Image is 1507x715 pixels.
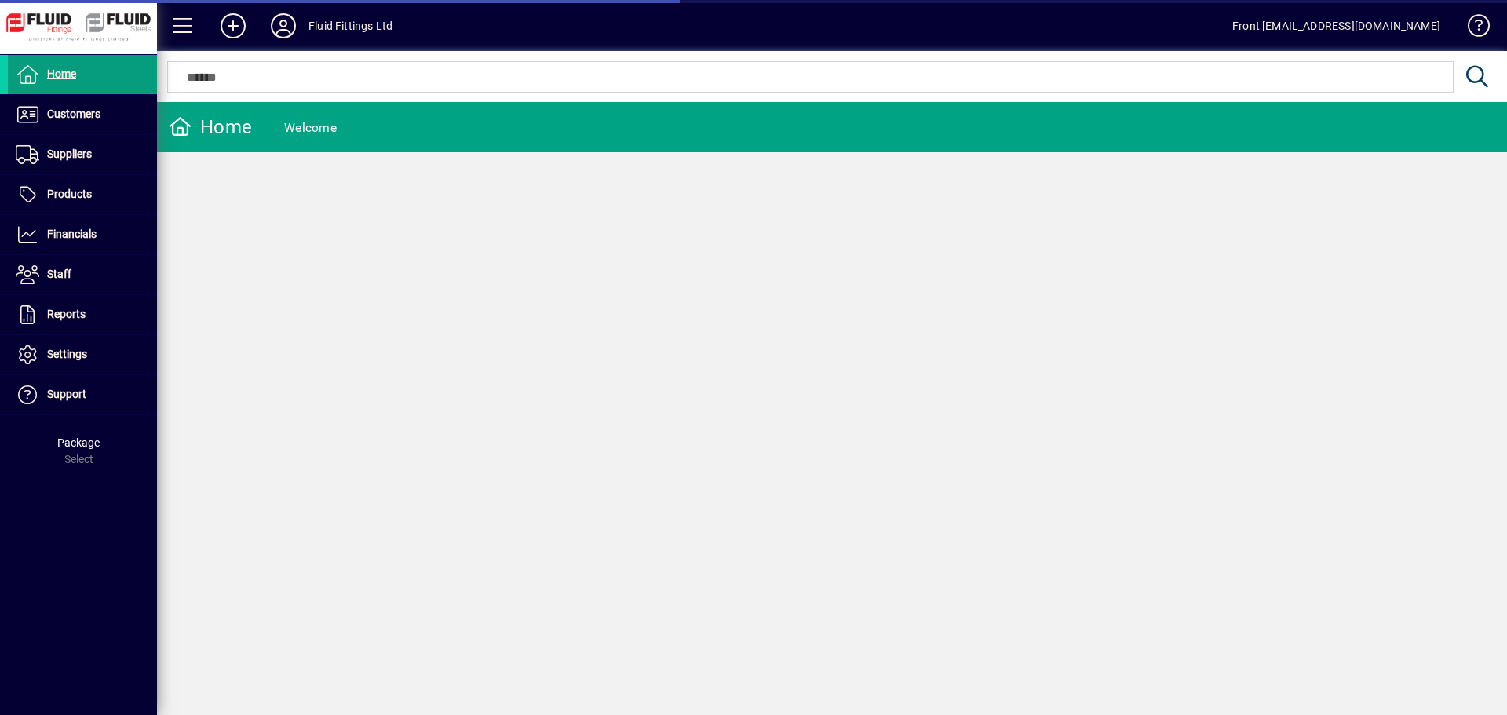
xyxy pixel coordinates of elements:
span: Home [47,67,76,80]
div: Fluid Fittings Ltd [308,13,392,38]
span: Support [47,388,86,400]
span: Staff [47,268,71,280]
a: Customers [8,95,157,134]
button: Profile [258,12,308,40]
span: Customers [47,108,100,120]
a: Staff [8,255,157,294]
span: Settings [47,348,87,360]
a: Products [8,175,157,214]
span: Suppliers [47,148,92,160]
div: Home [169,115,252,140]
span: Products [47,188,92,200]
button: Add [208,12,258,40]
a: Reports [8,295,157,334]
div: Welcome [284,115,337,140]
a: Knowledge Base [1456,3,1487,54]
a: Financials [8,215,157,254]
span: Reports [47,308,86,320]
a: Suppliers [8,135,157,174]
span: Financials [47,228,97,240]
span: Package [57,436,100,449]
a: Support [8,375,157,414]
div: Front [EMAIL_ADDRESS][DOMAIN_NAME] [1232,13,1440,38]
a: Settings [8,335,157,374]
